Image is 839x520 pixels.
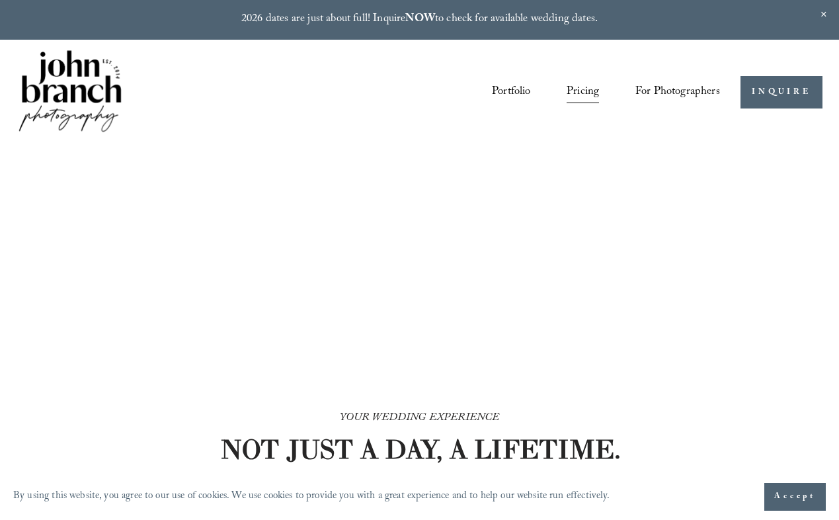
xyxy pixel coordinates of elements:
[567,81,599,105] a: Pricing
[340,409,500,428] em: YOUR WEDDING EXPERIENCE
[635,81,720,103] span: For Photographers
[764,483,826,511] button: Accept
[774,490,816,503] span: Accept
[220,433,621,466] strong: NOT JUST A DAY, A LIFETIME.
[13,487,610,507] p: By using this website, you agree to our use of cookies. We use cookies to provide you with a grea...
[740,76,822,108] a: INQUIRE
[492,81,531,105] a: Portfolio
[635,81,720,105] a: folder dropdown
[17,48,124,137] img: John Branch IV Photography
